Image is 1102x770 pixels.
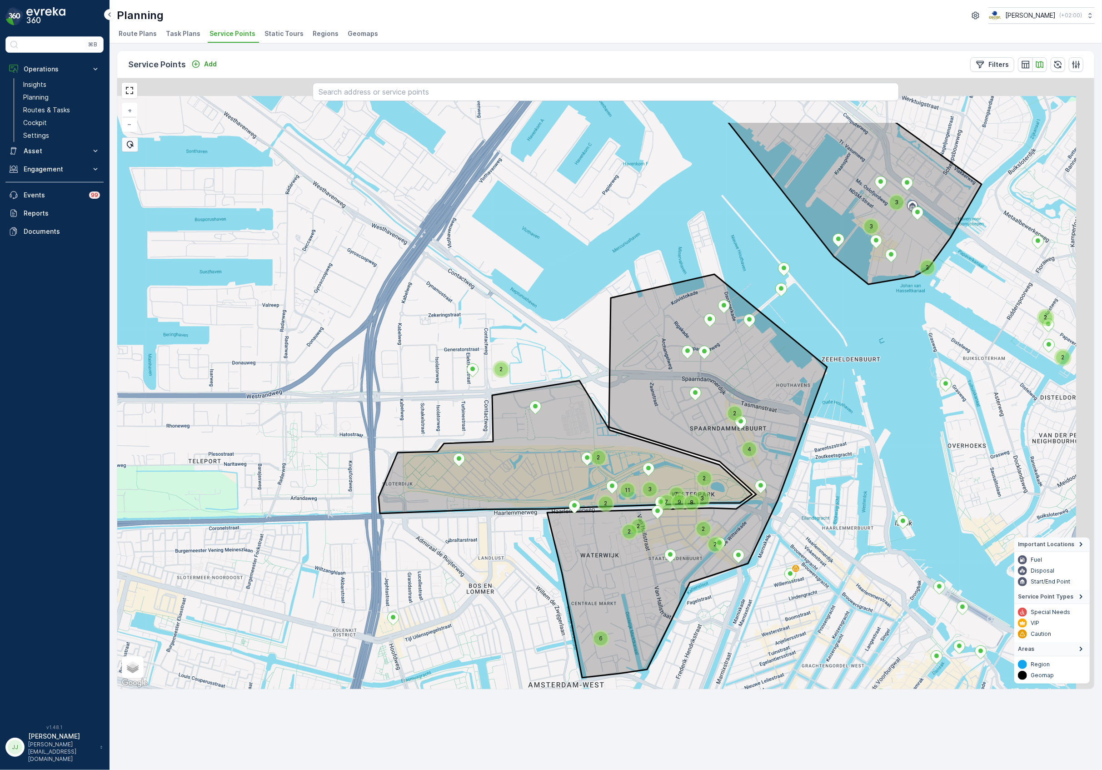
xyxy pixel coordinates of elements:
p: Asset [24,146,85,156]
div: 2 [698,472,703,477]
p: Service Points [128,58,186,71]
div: 2 [708,538,722,551]
p: Routes & Tasks [23,106,70,115]
button: Filters [970,57,1014,72]
div: 3 [695,492,709,505]
div: 3 [643,483,648,488]
span: Important Locations [1018,541,1074,548]
div: 2 [921,261,926,266]
div: 2 [1056,351,1062,356]
summary: Service Point Types [1014,590,1090,604]
a: View Fullscreen [123,84,136,97]
p: ( +02:00 ) [1059,12,1082,19]
span: Static Tours [264,29,304,38]
div: 2 [623,525,628,530]
div: 2 [728,407,742,420]
p: Reports [24,209,100,218]
div: 6 [594,632,608,645]
button: Operations [5,60,104,78]
button: [PERSON_NAME](+02:00) [988,7,1095,24]
p: Caution [1031,630,1051,638]
p: Engagement [24,165,85,174]
div: 3 [864,220,870,225]
div: 2 [494,362,500,368]
p: Geomap [1031,672,1054,679]
a: Settings [20,129,104,142]
div: 11 [621,483,626,489]
div: 11 [621,483,634,497]
a: Open this area in Google Maps (opens a new window) [120,677,150,689]
div: 2 [697,522,710,536]
p: Fuel [1031,556,1042,564]
p: Special Needs [1031,609,1070,616]
a: Zoom Out [123,117,136,131]
p: Cockpit [23,118,47,127]
input: Search address or service points [313,83,899,101]
a: Layers [123,657,143,677]
a: Reports [5,204,104,222]
a: Events99 [5,186,104,204]
div: 2 [1056,351,1070,364]
p: 99 [91,191,98,199]
div: 3 [890,196,895,201]
a: Routes & Tasks [20,104,104,116]
div: 2 [697,522,702,528]
button: Engagement [5,160,104,178]
p: VIP [1031,619,1039,627]
div: 2 [623,525,636,538]
span: Geomaps [348,29,378,38]
p: Events [24,191,84,200]
div: 2 [1039,311,1044,316]
div: 3 [890,196,903,209]
button: Add [188,59,220,70]
div: 3 [643,483,657,496]
p: Insights [23,80,46,89]
a: Insights [20,78,104,91]
span: v 1.48.1 [5,725,104,730]
div: 8 [685,496,698,509]
p: ⌘B [88,41,97,48]
div: 8 [685,496,690,501]
summary: Important Locations [1014,538,1090,552]
div: 2 [632,519,637,525]
span: Task Plans [166,29,200,38]
button: JJ[PERSON_NAME][PERSON_NAME][EMAIL_ADDRESS][DOMAIN_NAME] [5,732,104,763]
button: Asset [5,142,104,160]
p: Documents [24,227,100,236]
img: basis-logo_rgb2x.png [988,10,1002,20]
div: 3 [864,220,878,233]
div: 6 [594,632,599,637]
p: Filters [988,60,1009,69]
p: Settings [23,131,49,140]
p: [PERSON_NAME] [28,732,95,741]
div: JJ [8,740,22,755]
div: 4 [743,443,748,448]
span: Service Point Types [1018,593,1073,600]
img: Google [120,677,150,689]
div: 2 [708,538,714,543]
div: 2 [632,519,645,533]
div: 9 [673,495,686,509]
div: 7 [660,495,665,501]
div: 2 [494,362,508,376]
span: + [128,106,132,114]
div: 2 [698,472,711,485]
p: Operations [24,65,85,74]
p: Planning [23,93,49,102]
div: 2 [599,497,604,502]
p: [PERSON_NAME] [1005,11,1056,20]
div: 3 [695,492,701,497]
span: Regions [313,29,339,38]
a: Cockpit [20,116,104,129]
p: Disposal [1031,567,1054,574]
span: Route Plans [119,29,157,38]
a: Zoom In [123,104,136,117]
a: Planning [20,91,104,104]
div: 7 [670,488,675,493]
div: 7 [660,495,673,509]
p: Start/End Point [1031,578,1070,585]
div: 2 [592,451,597,456]
summary: Areas [1014,642,1090,656]
p: Add [204,60,217,69]
img: logo_dark-DEwI_e13.png [26,7,65,25]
